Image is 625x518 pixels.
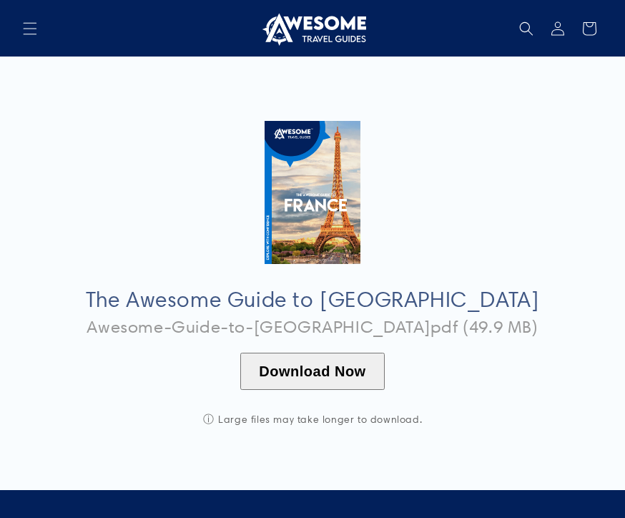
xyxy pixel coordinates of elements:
img: Cover_Large_-France.jpg [265,121,360,264]
img: Awesome Travel Guides [259,11,366,46]
button: Download Now [240,353,384,390]
a: Awesome Travel Guides [254,6,372,51]
span: ⓘ [203,413,215,426]
summary: Search [511,13,542,44]
summary: Menu [14,13,46,44]
div: Large files may take longer to download. [169,413,456,426]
